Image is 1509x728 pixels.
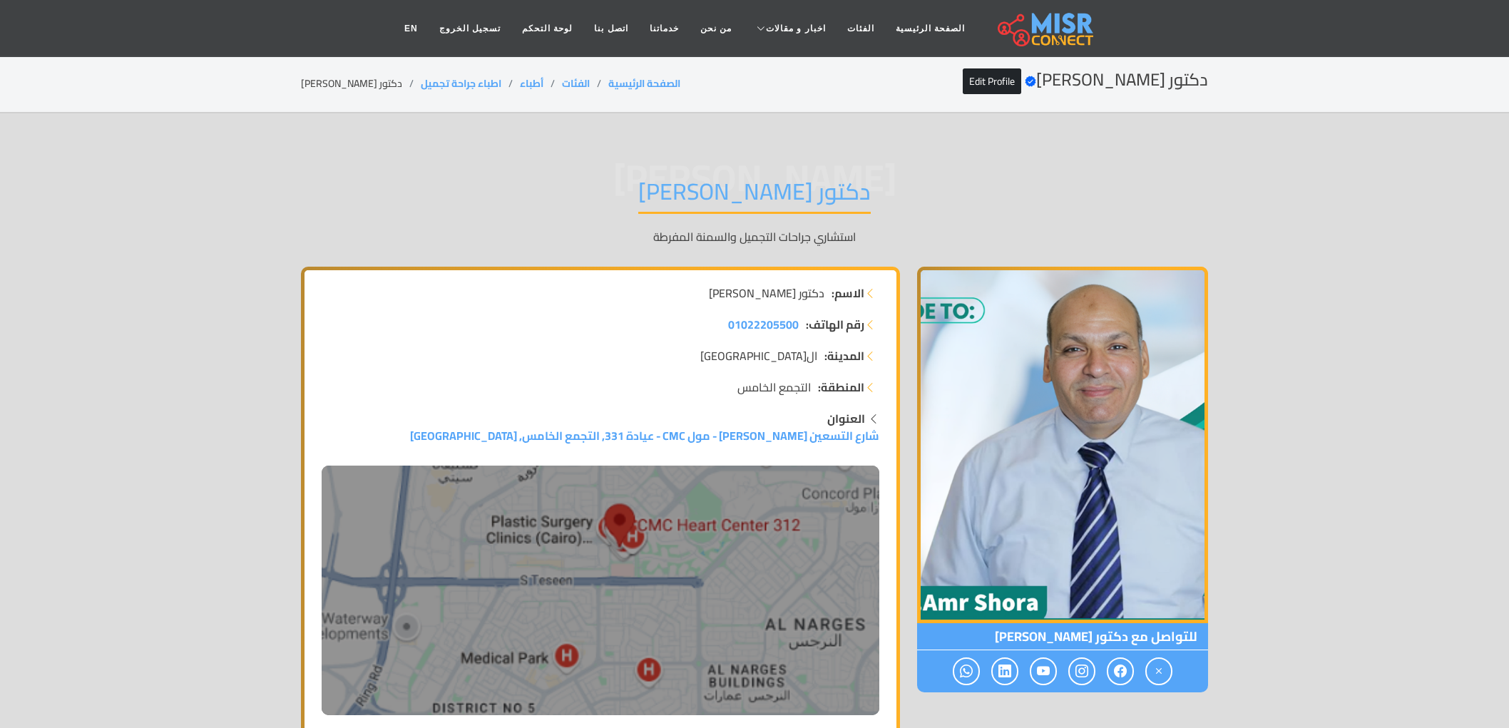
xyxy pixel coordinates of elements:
a: أطباء [520,74,543,93]
span: للتواصل مع دكتور [PERSON_NAME] [917,623,1208,650]
img: main.misr_connect [998,11,1093,46]
span: دكتور [PERSON_NAME] [709,284,824,302]
a: Edit Profile [963,68,1021,94]
strong: العنوان [827,408,865,429]
span: ال[GEOGRAPHIC_DATA] [700,347,817,364]
a: اخبار و مقالات [742,15,837,42]
a: الصفحة الرئيسية [608,74,680,93]
a: من نحن [690,15,742,42]
a: اطباء جراحة تجميل [421,74,501,93]
span: اخبار و مقالات [766,22,826,35]
a: شارع التسعين [PERSON_NAME] - مول CMC - عيادة 331, التجمع الخامس, [GEOGRAPHIC_DATA] دكتور عمرو شوره [322,425,879,715]
svg: Verified account [1025,76,1036,87]
strong: المنطقة: [818,379,864,396]
p: استشاري جراحات التجميل والسمنة المفرطة [301,228,1208,245]
h1: دكتور [PERSON_NAME] [638,178,871,214]
h2: دكتور [PERSON_NAME] [963,70,1208,91]
img: دكتور عمرو شوره [322,466,879,715]
strong: الاسم: [832,284,864,302]
a: تسجيل الخروج [429,15,511,42]
a: الصفحة الرئيسية [885,15,976,42]
a: EN [394,15,429,42]
a: الفئات [837,15,885,42]
li: دكتور [PERSON_NAME] [301,76,421,91]
a: خدماتنا [639,15,690,42]
a: الفئات [562,74,590,93]
a: اتصل بنا [583,15,638,42]
strong: المدينة: [824,347,864,364]
span: 01022205500 [728,314,799,335]
span: التجمع الخامس [737,379,811,396]
a: لوحة التحكم [511,15,583,42]
a: 01022205500 [728,316,799,333]
img: دكتور عمرو شوره [917,267,1208,623]
strong: رقم الهاتف: [806,316,864,333]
